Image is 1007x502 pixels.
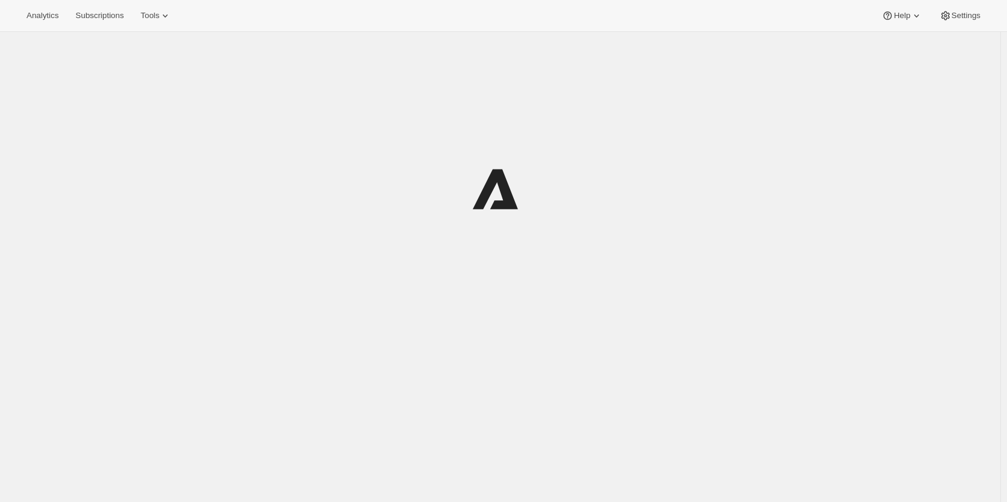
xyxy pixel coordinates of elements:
button: Help [874,7,929,24]
button: Analytics [19,7,66,24]
span: Tools [140,11,159,21]
button: Subscriptions [68,7,131,24]
span: Settings [952,11,980,21]
span: Subscriptions [75,11,124,21]
span: Help [894,11,910,21]
span: Analytics [27,11,58,21]
button: Settings [932,7,988,24]
button: Tools [133,7,178,24]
